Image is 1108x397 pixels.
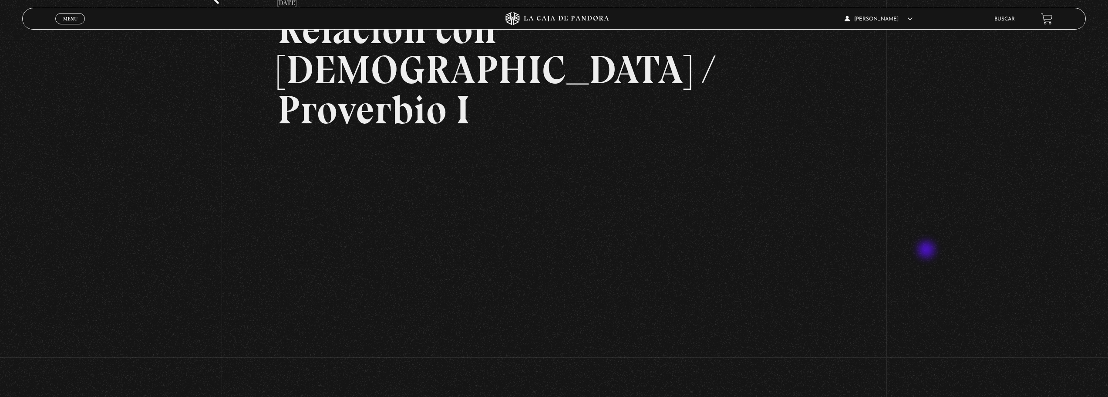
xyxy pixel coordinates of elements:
[994,17,1015,22] a: Buscar
[63,16,77,21] span: Menu
[60,24,81,30] span: Cerrar
[1041,13,1053,25] a: View your shopping cart
[845,17,913,22] span: [PERSON_NAME]
[277,10,830,130] h2: Relación con [DEMOGRAPHIC_DATA] / Proverbio I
